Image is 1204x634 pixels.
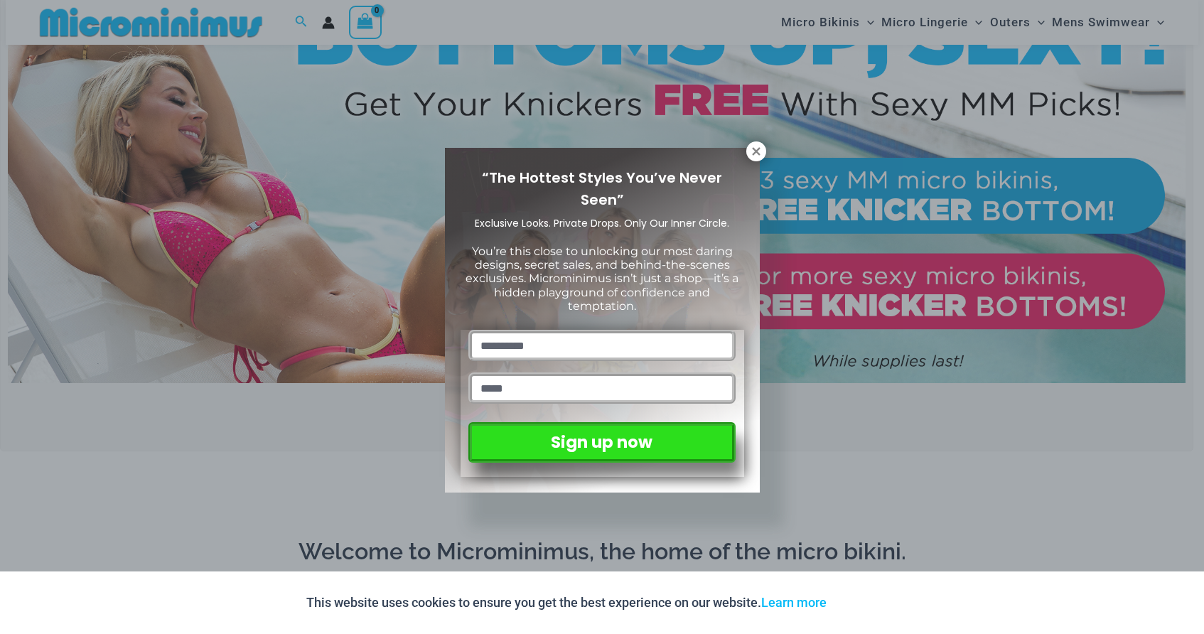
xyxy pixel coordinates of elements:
[761,595,827,610] a: Learn more
[306,592,827,613] p: This website uses cookies to ensure you get the best experience on our website.
[482,168,722,210] span: “The Hottest Styles You’ve Never Seen”
[468,422,735,463] button: Sign up now
[746,141,766,161] button: Close
[837,586,898,620] button: Accept
[475,216,729,230] span: Exclusive Looks. Private Drops. Only Our Inner Circle.
[466,245,738,313] span: You’re this close to unlocking our most daring designs, secret sales, and behind-the-scenes exclu...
